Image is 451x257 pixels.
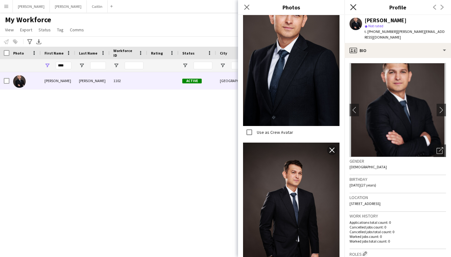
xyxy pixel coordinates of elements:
span: t. [PHONE_NUMBER] [365,29,397,34]
span: Active [182,79,202,83]
div: Open photos pop-in [433,144,446,157]
span: Tag [57,27,64,33]
label: Use as Crew Avatar [256,129,293,135]
p: Applications total count: 0 [350,220,446,225]
img: Crew avatar or photo [350,63,446,157]
a: Export [18,26,35,34]
span: Not rated [368,24,383,28]
span: Export [20,27,32,33]
input: Status Filter Input [194,62,212,69]
span: My Workforce [5,15,51,24]
h3: Gender [350,158,446,164]
div: [PERSON_NAME] [75,72,110,89]
span: First Name [44,51,64,55]
button: [PERSON_NAME] [50,0,87,13]
span: Rating [151,51,163,55]
div: [PERSON_NAME] [41,72,75,89]
a: Tag [54,26,66,34]
a: Comms [67,26,86,34]
app-action-btn: Advanced filters [26,38,34,45]
button: Caitlin [87,0,108,13]
input: City Filter Input [231,62,250,69]
div: Bio [345,43,451,58]
img: Rhys Bartlett [13,75,26,88]
input: Workforce ID Filter Input [125,62,143,69]
h3: Photos [238,3,345,11]
h3: Location [350,195,446,200]
input: Last Name Filter Input [90,62,106,69]
span: Status [39,27,51,33]
button: Open Filter Menu [220,63,225,68]
span: Status [182,51,194,55]
button: Open Filter Menu [113,63,119,68]
span: [DEMOGRAPHIC_DATA] [350,165,387,169]
a: View [3,26,16,34]
a: Status [36,26,53,34]
button: Open Filter Menu [182,63,188,68]
button: [PERSON_NAME] [13,0,50,13]
span: [DATE] (27 years) [350,183,376,187]
div: [PERSON_NAME] [365,18,407,23]
span: City [220,51,227,55]
div: 1102 [110,72,147,89]
p: Cancelled jobs count: 0 [350,225,446,229]
p: Worked jobs count: 0 [350,234,446,239]
app-action-btn: Export XLSX [35,38,43,45]
span: [STREET_ADDRESS] [350,201,381,206]
p: Worked jobs total count: 0 [350,239,446,244]
span: Photo [13,51,24,55]
span: | [PERSON_NAME][EMAIL_ADDRESS][DOMAIN_NAME] [365,29,445,39]
div: [GEOGRAPHIC_DATA] [216,72,254,89]
p: Cancelled jobs total count: 0 [350,229,446,234]
h3: Work history [350,213,446,219]
h3: Profile [345,3,451,11]
h3: Roles [350,250,446,257]
input: First Name Filter Input [56,62,71,69]
button: Open Filter Menu [44,63,50,68]
span: Last Name [79,51,97,55]
button: Open Filter Menu [79,63,85,68]
span: Comms [70,27,84,33]
span: View [5,27,14,33]
span: Workforce ID [113,48,136,58]
h3: Birthday [350,176,446,182]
